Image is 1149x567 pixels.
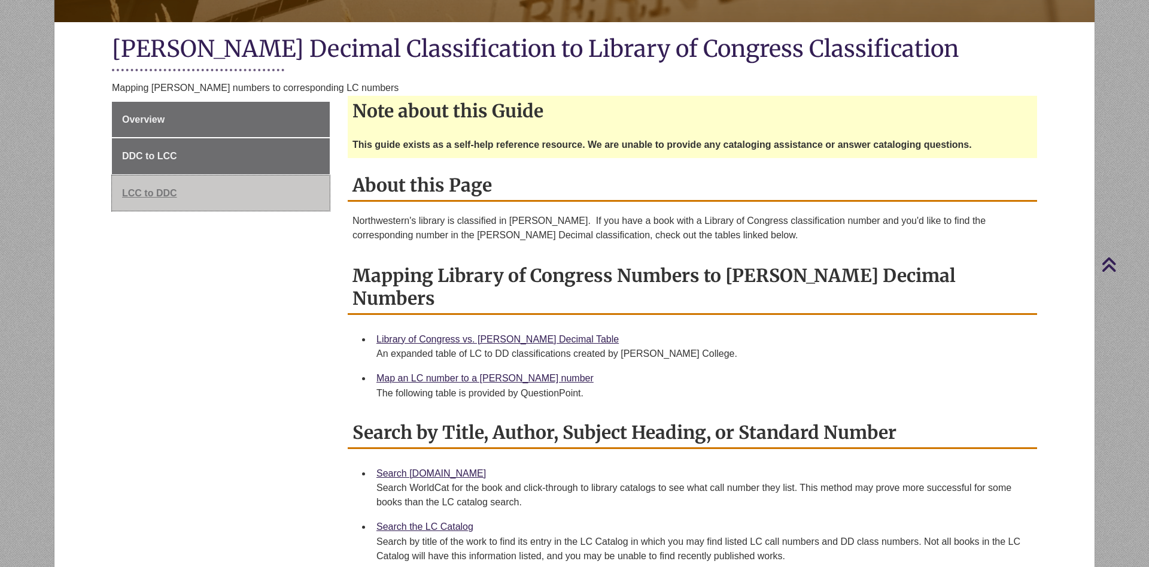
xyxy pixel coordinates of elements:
a: Back to Top [1101,256,1146,272]
p: Northwestern's library is classified in [PERSON_NAME]. If you have a book with a Library of Congr... [352,214,1032,242]
div: Search WorldCat for the book and click-through to library catalogs to see what call number they l... [376,481,1028,510]
h2: Mapping Library of Congress Numbers to [PERSON_NAME] Decimal Numbers [348,260,1037,315]
a: Search [DOMAIN_NAME] [376,468,486,478]
a: DDC to LCC [112,138,330,174]
h1: [PERSON_NAME] Decimal Classification to Library of Congress Classification [112,34,1037,66]
span: DDC to LCC [122,151,177,161]
strong: This guide exists as a self-help reference resource. We are unable to provide any cataloging assi... [352,140,972,150]
h2: Note about this Guide [348,96,1037,126]
a: LCC to DDC [112,175,330,211]
div: An expanded table of LC to DD classifications created by [PERSON_NAME] College. [376,347,1028,361]
a: Overview [112,102,330,138]
span: LCC to DDC [122,188,177,198]
span: Overview [122,114,165,125]
div: Search by title of the work to find its entry in the LC Catalog in which you may find listed LC c... [376,535,1028,563]
div: The following table is provided by QuestionPoint. [376,386,1028,401]
h2: About this Page [348,170,1037,202]
a: Map an LC number to a [PERSON_NAME] number [376,373,594,383]
a: Search the LC Catalog [376,521,473,532]
div: Guide Page Menu [112,102,330,211]
h2: Search by Title, Author, Subject Heading, or Standard Number [348,417,1037,449]
span: Mapping [PERSON_NAME] numbers to corresponding LC numbers [112,83,399,93]
a: Library of Congress vs. [PERSON_NAME] Decimal Table [376,334,619,344]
